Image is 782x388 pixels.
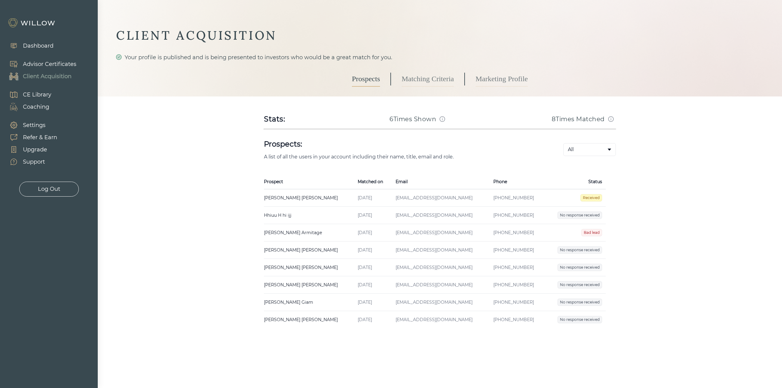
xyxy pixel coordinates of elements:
[352,71,380,87] a: Prospects
[264,174,354,189] th: Prospect
[116,53,764,62] div: Your profile is published and is being presented to investors who would be a great match for you.
[476,71,528,87] a: Marketing Profile
[23,91,51,99] div: CE Library
[354,241,392,259] td: [DATE]
[3,70,76,82] a: Client Acquisition
[557,212,602,219] span: No response received
[3,131,57,143] a: Refer & Earn
[23,72,71,81] div: Client Acquisition
[552,115,605,123] h3: 8 Times Matched
[606,114,616,124] button: Match info
[568,146,574,153] span: All
[490,311,545,328] td: [PHONE_NUMBER]
[608,116,614,122] span: info-circle
[392,174,490,189] th: Email
[557,264,602,271] span: No response received
[557,281,602,288] span: No response received
[264,114,285,124] div: Stats:
[490,207,545,224] td: [PHONE_NUMBER]
[440,116,445,122] span: info-circle
[392,207,490,224] td: [EMAIL_ADDRESS][DOMAIN_NAME]
[392,189,490,207] td: [EMAIL_ADDRESS][DOMAIN_NAME]
[264,154,544,160] p: A list of all the users in your account including their name, title, email and role.
[264,276,354,294] td: [PERSON_NAME] [PERSON_NAME]
[392,294,490,311] td: [EMAIL_ADDRESS][DOMAIN_NAME]
[545,174,605,189] th: Status
[116,27,764,43] div: CLIENT ACQUISITION
[264,224,354,241] td: [PERSON_NAME] Armitage
[354,294,392,311] td: [DATE]
[23,121,46,129] div: Settings
[264,259,354,276] td: [PERSON_NAME] [PERSON_NAME]
[264,139,544,149] h1: Prospects:
[354,207,392,224] td: [DATE]
[264,311,354,328] td: [PERSON_NAME] [PERSON_NAME]
[392,311,490,328] td: [EMAIL_ADDRESS][DOMAIN_NAME]
[490,174,545,189] th: Phone
[392,259,490,276] td: [EMAIL_ADDRESS][DOMAIN_NAME]
[23,133,57,142] div: Refer & Earn
[23,158,45,166] div: Support
[580,194,602,201] span: Received
[3,101,51,113] a: Coaching
[23,60,76,68] div: Advisor Certificates
[402,71,454,87] a: Matching Criteria
[23,103,49,111] div: Coaching
[354,276,392,294] td: [DATE]
[392,224,490,241] td: [EMAIL_ADDRESS][DOMAIN_NAME]
[490,294,545,311] td: [PHONE_NUMBER]
[557,299,602,306] span: No response received
[3,40,53,52] a: Dashboard
[8,18,57,28] img: Willow
[581,229,602,236] span: Bad lead
[490,224,545,241] td: [PHONE_NUMBER]
[354,174,392,189] th: Matched on
[607,147,612,152] span: caret-down
[389,115,436,123] h3: 6 Times Shown
[38,185,60,193] div: Log Out
[557,246,602,254] span: No response received
[23,42,53,50] div: Dashboard
[392,241,490,259] td: [EMAIL_ADDRESS][DOMAIN_NAME]
[392,276,490,294] td: [EMAIL_ADDRESS][DOMAIN_NAME]
[3,119,57,131] a: Settings
[354,259,392,276] td: [DATE]
[354,189,392,207] td: [DATE]
[557,316,602,323] span: No response received
[23,146,47,154] div: Upgrade
[3,143,57,156] a: Upgrade
[354,224,392,241] td: [DATE]
[3,89,51,101] a: CE Library
[264,241,354,259] td: [PERSON_NAME] [PERSON_NAME]
[264,294,354,311] td: [PERSON_NAME] Giam
[264,207,354,224] td: Hhiuu H hi ijj
[437,114,447,124] button: Match info
[264,189,354,207] td: [PERSON_NAME] [PERSON_NAME]
[116,54,122,60] span: check-circle
[354,311,392,328] td: [DATE]
[3,58,76,70] a: Advisor Certificates
[490,241,545,259] td: [PHONE_NUMBER]
[490,276,545,294] td: [PHONE_NUMBER]
[490,189,545,207] td: [PHONE_NUMBER]
[490,259,545,276] td: [PHONE_NUMBER]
